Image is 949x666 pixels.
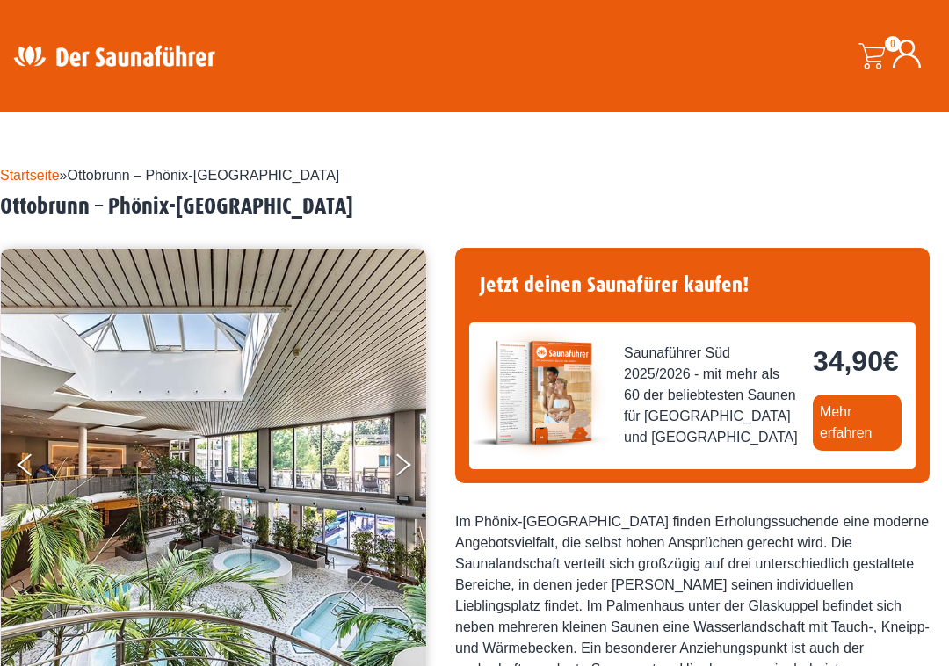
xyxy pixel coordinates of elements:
button: Next [393,446,437,490]
span: € [883,345,899,377]
a: Mehr erfahren [813,395,902,451]
img: der-saunafuehrer-2025-sued.jpg [469,322,610,463]
button: Previous [18,446,62,490]
h4: Jetzt deinen Saunafürer kaufen! [469,262,916,308]
span: Ottobrunn – Phönix-[GEOGRAPHIC_DATA] [68,168,340,183]
span: 0 [885,36,901,52]
span: Saunaführer Süd 2025/2026 - mit mehr als 60 der beliebtesten Saunen für [GEOGRAPHIC_DATA] und [GE... [624,343,799,448]
bdi: 34,90 [813,345,899,377]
